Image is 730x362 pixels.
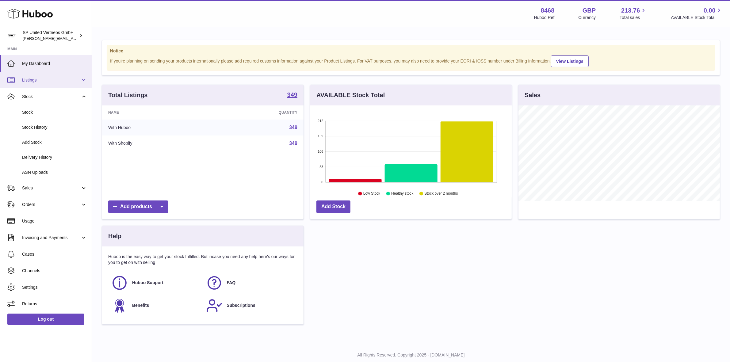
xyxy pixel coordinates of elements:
[318,134,323,138] text: 159
[22,284,87,290] span: Settings
[22,251,87,257] span: Cases
[22,170,87,175] span: ASN Uploads
[704,6,716,15] span: 0.00
[22,235,81,241] span: Invoicing and Payments
[206,275,295,291] a: FAQ
[289,125,297,130] a: 349
[525,91,541,99] h3: Sales
[22,124,87,130] span: Stock History
[541,6,555,15] strong: 8468
[316,91,385,99] h3: AVAILABLE Stock Total
[22,154,87,160] span: Delivery History
[108,232,121,240] h3: Help
[102,105,211,120] th: Name
[391,192,414,196] text: Healthy stock
[111,275,200,291] a: Huboo Support
[206,297,295,314] a: Subscriptions
[23,30,78,41] div: SP United Vertriebs GmbH
[111,297,200,314] a: Benefits
[318,150,323,153] text: 106
[7,314,84,325] a: Log out
[620,15,647,21] span: Total sales
[620,6,647,21] a: 213.76 Total sales
[316,200,350,213] a: Add Stock
[102,135,211,151] td: With Shopify
[97,352,725,358] p: All Rights Reserved. Copyright 2025 - [DOMAIN_NAME]
[318,119,323,123] text: 212
[102,120,211,135] td: With Huboo
[22,139,87,145] span: Add Stock
[22,202,81,208] span: Orders
[227,280,236,286] span: FAQ
[22,218,87,224] span: Usage
[583,6,596,15] strong: GBP
[110,48,712,54] strong: Notice
[321,180,323,184] text: 0
[22,77,81,83] span: Listings
[363,192,380,196] text: Low Stock
[287,92,297,99] a: 349
[551,55,589,67] a: View Listings
[287,92,297,98] strong: 349
[319,165,323,169] text: 53
[22,61,87,67] span: My Dashboard
[671,6,723,21] a: 0.00 AVAILABLE Stock Total
[132,303,149,308] span: Benefits
[22,109,87,115] span: Stock
[424,192,458,196] text: Stock over 2 months
[534,15,555,21] div: Huboo Ref
[22,301,87,307] span: Returns
[108,200,168,213] a: Add products
[22,94,81,100] span: Stock
[22,185,81,191] span: Sales
[289,141,297,146] a: 349
[22,268,87,274] span: Channels
[110,55,712,67] div: If you're planning on sending your products internationally please add required customs informati...
[579,15,596,21] div: Currency
[108,91,148,99] h3: Total Listings
[211,105,304,120] th: Quantity
[7,31,17,40] img: tim@sp-united.com
[108,254,297,265] p: Huboo is the easy way to get your stock fulfilled. But incase you need any help here's our ways f...
[23,36,123,41] span: [PERSON_NAME][EMAIL_ADDRESS][DOMAIN_NAME]
[227,303,255,308] span: Subscriptions
[621,6,640,15] span: 213.76
[132,280,163,286] span: Huboo Support
[671,15,723,21] span: AVAILABLE Stock Total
